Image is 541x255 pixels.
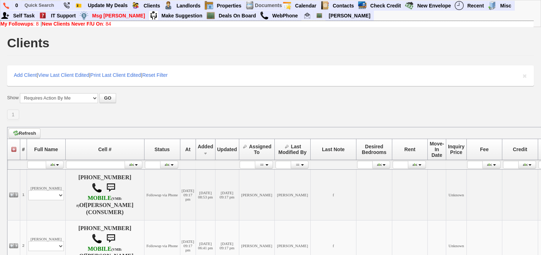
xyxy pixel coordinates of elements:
[215,169,239,220] td: [DATE] 09:17 pm
[131,1,140,10] img: clients.png
[0,21,33,27] b: My Followups
[255,1,282,10] td: Documents
[9,128,40,138] a: Refresh
[164,1,173,10] img: landlord.png
[98,147,111,152] span: Cell #
[488,1,497,10] img: officebldg.png
[480,147,488,152] span: Fee
[64,2,70,9] img: phone22.png
[104,232,118,246] img: sms.png
[455,1,464,10] img: recent.png
[513,147,527,152] span: Credit
[367,1,404,10] a: Check Credit
[92,233,102,244] img: call.png
[48,11,79,20] a: IT Support
[185,147,191,152] span: At
[304,12,310,18] img: Renata@HomeSweetHomeProperties.com
[464,1,487,10] a: Recent
[34,147,58,152] span: Full Name
[214,1,245,10] a: Properties
[76,2,82,9] img: Bookmark.png
[141,1,163,10] a: Clients
[7,95,19,101] label: Show
[42,21,103,27] b: New Clients Never F/U On
[3,2,9,9] img: phone.png
[269,11,301,20] a: WebPhone
[245,1,254,10] img: docs.png
[88,246,111,252] font: MOBILE
[216,11,259,20] a: Deals On Board
[330,1,357,10] a: Contacts
[0,21,39,27] a: My Followups: 8
[88,195,111,201] font: MOBILE
[0,21,534,27] div: |
[217,147,237,152] span: Updated
[446,169,466,220] td: Unknown
[92,182,102,193] img: call.png
[38,11,47,20] img: help2.png
[174,1,204,10] a: Landlords
[12,1,21,10] a: 0
[76,195,122,208] b: T-Mobile USA, Inc.
[85,1,131,10] a: Update My Deals
[20,169,27,220] td: 1
[1,11,10,20] img: myadd.png
[10,11,38,20] a: Self Task
[149,11,158,20] img: su2.jpg
[362,144,386,155] span: Desired Bedrooms
[249,144,271,155] span: Assigned To
[92,13,145,18] font: Msg [PERSON_NAME]
[275,169,311,220] td: [PERSON_NAME]
[404,147,415,152] span: Rent
[358,1,367,10] img: creditreport.png
[20,139,27,160] th: #
[154,147,170,152] span: Status
[260,11,269,20] img: call.png
[196,169,215,220] td: [DATE] 08:53 pm
[326,11,373,20] a: [PERSON_NAME]
[310,169,356,220] td: f
[27,169,65,220] td: [PERSON_NAME]
[497,1,514,10] a: Misc
[405,1,414,10] img: gmoney.png
[448,144,465,155] span: Inquiry Price
[430,141,444,158] span: Move-In Date
[42,21,111,27] a: New Clients Never F/U On: 84
[239,169,275,220] td: [PERSON_NAME]
[86,202,133,208] b: [PERSON_NAME]
[159,11,206,20] a: Make Suggestion
[283,1,291,10] img: appt_icon.png
[320,1,329,10] img: contact.png
[206,11,215,20] img: chalkboard.png
[204,1,213,10] img: properties.png
[14,72,37,78] a: Add Client
[278,144,306,155] span: Last Modified By
[76,197,122,208] font: (VMB: #)
[80,11,88,20] img: money.png
[414,1,454,10] a: New Envelope
[7,110,19,119] a: 1
[144,169,180,220] td: Followup via Phone
[322,147,345,152] span: Last Note
[91,72,141,78] a: Print Last Client Edited
[89,11,148,20] a: Msg [PERSON_NAME]
[38,72,89,78] a: View Last Client Edited
[67,174,143,216] h4: [PHONE_NUMBER] Of (CONSUMER)
[22,1,61,10] input: Quick Search
[142,72,168,78] a: Reset Filter
[198,144,213,149] span: Added
[99,93,116,103] button: GO
[180,169,196,220] td: [DATE] 09:17 pm
[7,37,49,49] h1: Clients
[292,1,319,10] a: Calendar
[104,181,118,195] img: sms.png
[7,65,534,86] div: | | |
[316,12,322,18] img: chalkboard.png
